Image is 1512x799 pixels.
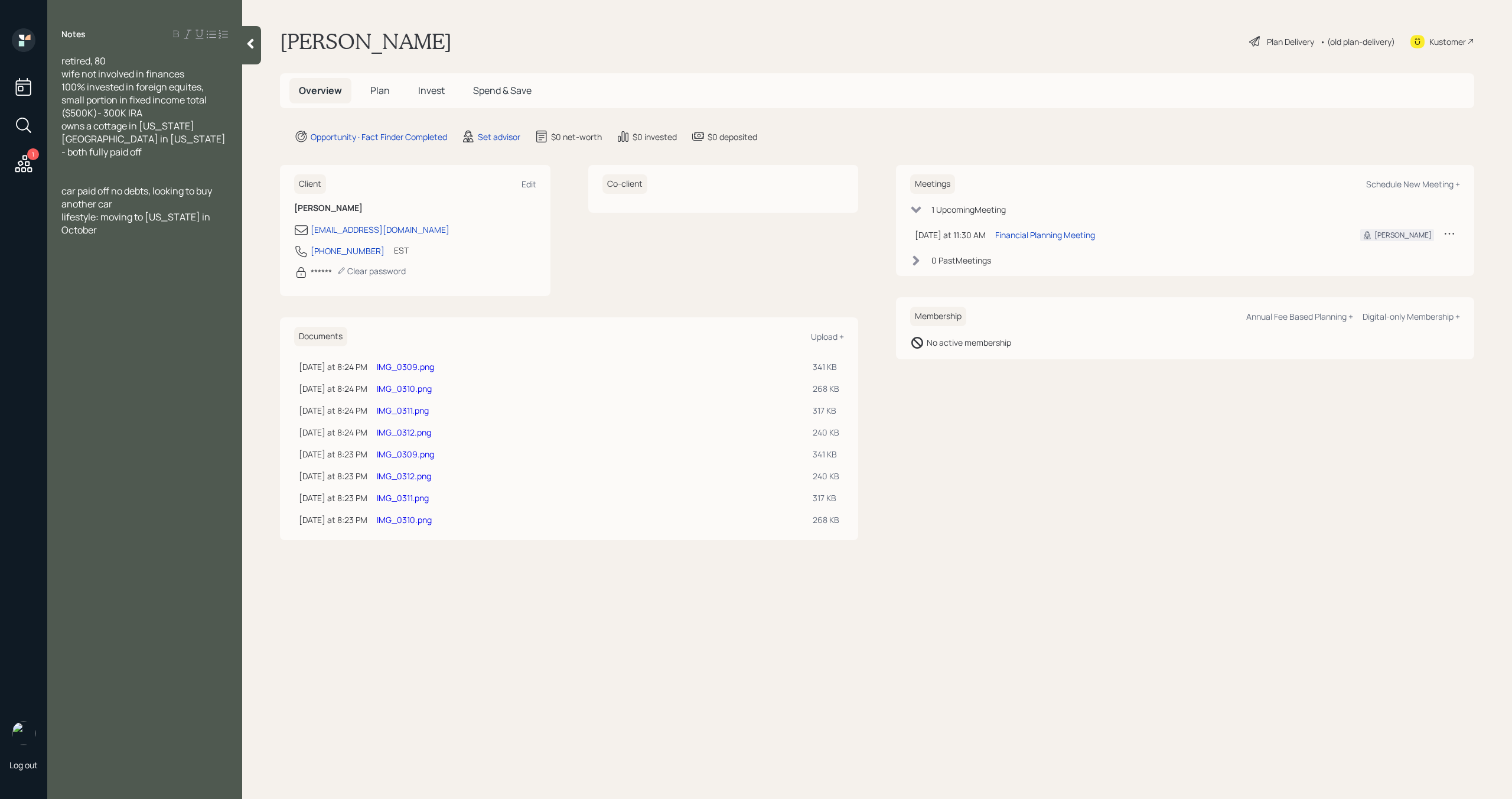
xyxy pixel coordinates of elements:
[27,148,39,160] div: 1
[1363,311,1460,322] div: Digital-only Membership +
[811,331,844,342] div: Upload +
[12,722,35,745] img: michael-russo-headshot.png
[311,245,384,257] div: [PHONE_NUMBER]
[473,84,532,97] span: Spend & Save
[602,174,647,194] h6: Co-client
[299,514,367,526] div: [DATE] at 8:23 PM
[915,229,986,241] div: [DATE] at 11:30 AM
[633,131,677,143] div: $0 invested
[813,360,839,373] div: 341 KB
[299,404,367,417] div: [DATE] at 8:24 PM
[294,203,536,213] h6: [PERSON_NAME]
[927,336,1011,349] div: No active membership
[1320,35,1395,48] div: • (old plan-delivery)
[370,84,390,97] span: Plan
[377,383,432,394] a: IMG_0310.png
[522,178,536,190] div: Edit
[1267,35,1314,48] div: Plan Delivery
[377,470,431,482] a: IMG_0312.png
[813,404,839,417] div: 317 KB
[377,427,431,438] a: IMG_0312.png
[910,174,955,194] h6: Meetings
[813,426,839,439] div: 240 KB
[299,382,367,395] div: [DATE] at 8:24 PM
[813,382,839,395] div: 268 KB
[61,184,214,236] span: car paid off no debts, looking to buy another car lifestyle: moving to [US_STATE] in October
[931,203,1006,216] div: 1 Upcoming Meeting
[337,265,406,277] div: Clear password
[61,54,227,158] span: retired, 80 wife not involved in finances 100% invested in foreign equites, small portion in fixe...
[1246,311,1353,322] div: Annual Fee Based Planning +
[299,470,367,482] div: [DATE] at 8:23 PM
[813,470,839,482] div: 240 KB
[910,307,966,326] h6: Membership
[294,174,326,194] h6: Client
[813,514,839,526] div: 268 KB
[280,28,452,54] h1: [PERSON_NAME]
[299,492,367,504] div: [DATE] at 8:23 PM
[377,492,429,504] a: IMG_0311.png
[1429,35,1466,48] div: Kustomer
[299,360,367,373] div: [DATE] at 8:24 PM
[299,84,342,97] span: Overview
[299,448,367,460] div: [DATE] at 8:23 PM
[377,405,429,416] a: IMG_0311.png
[311,131,447,143] div: Opportunity · Fact Finder Completed
[377,449,434,460] a: IMG_0309.png
[9,759,38,771] div: Log out
[377,514,432,525] a: IMG_0310.png
[1366,178,1460,190] div: Schedule New Meeting +
[299,426,367,439] div: [DATE] at 8:24 PM
[418,84,445,97] span: Invest
[813,448,839,460] div: 341 KB
[294,327,347,346] h6: Documents
[708,131,757,143] div: $0 deposited
[995,229,1095,241] div: Financial Planning Meeting
[1374,230,1432,241] div: [PERSON_NAME]
[813,492,839,504] div: 317 KB
[61,28,86,40] label: Notes
[311,223,449,236] div: [EMAIL_ADDRESS][DOMAIN_NAME]
[377,361,434,372] a: IMG_0309.png
[478,131,520,143] div: Set advisor
[931,254,991,267] div: 0 Past Meeting s
[394,244,409,256] div: EST
[551,131,602,143] div: $0 net-worth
